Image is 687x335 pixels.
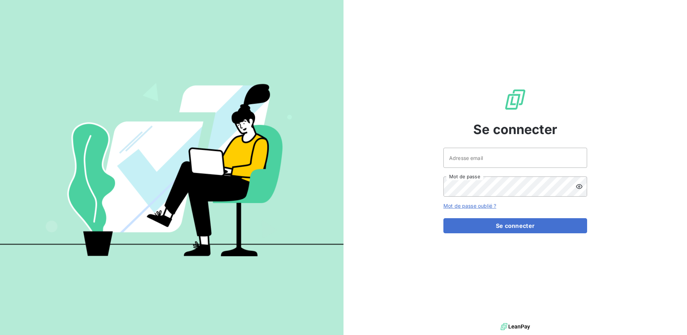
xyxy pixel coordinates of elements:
[443,148,587,168] input: placeholder
[504,88,527,111] img: Logo LeanPay
[501,321,530,332] img: logo
[473,120,557,139] span: Se connecter
[443,203,496,209] a: Mot de passe oublié ?
[443,218,587,233] button: Se connecter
